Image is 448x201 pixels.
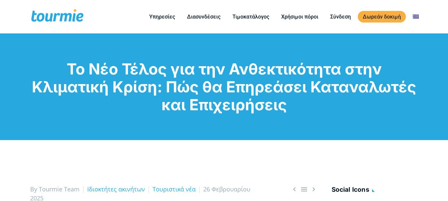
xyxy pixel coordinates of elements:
[30,185,80,193] span: By Tourmie Team
[227,13,274,21] a: Τιμοκατάλογος
[332,185,418,196] h4: social icons
[300,185,308,193] a: 
[290,185,298,193] a: 
[358,11,406,23] a: Δωρεάν δοκιμή
[144,13,180,21] a: Υπηρεσίες
[153,185,196,193] a: Τουριστικά νέα
[87,185,145,193] a: Ιδιοκτήτες ακινήτων
[30,60,418,114] h1: Το Νέο Τέλος για την Ανθεκτικότητα στην Κλιματική Κρίση: Πώς θα Επηρεάσει Καταναλωτές και Επιχειρ...
[310,185,318,193] span: Next post
[290,185,298,193] span: Previous post
[276,13,323,21] a: Χρήσιμοι πόροι
[182,13,225,21] a: Διασυνδέσεις
[310,185,318,193] a: 
[325,13,356,21] a: Σύνδεση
